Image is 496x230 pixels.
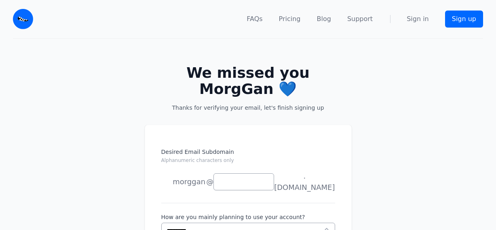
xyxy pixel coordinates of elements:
label: Desired Email Subdomain [161,148,335,169]
li: morggan [161,174,206,190]
p: Thanks for verifying your email, let's finish signing up [158,104,339,112]
a: Pricing [279,14,301,24]
a: Support [347,14,373,24]
h2: We missed you MorgGan 💙 [158,65,339,97]
span: .[DOMAIN_NAME] [274,170,335,193]
a: FAQs [247,14,262,24]
img: Email Monster [13,9,33,29]
a: Blog [317,14,331,24]
small: Alphanumeric characters only [161,158,234,163]
label: How are you mainly planning to use your account? [161,213,335,221]
a: Sign in [407,14,429,24]
span: @ [206,176,213,187]
a: Sign up [445,11,483,28]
